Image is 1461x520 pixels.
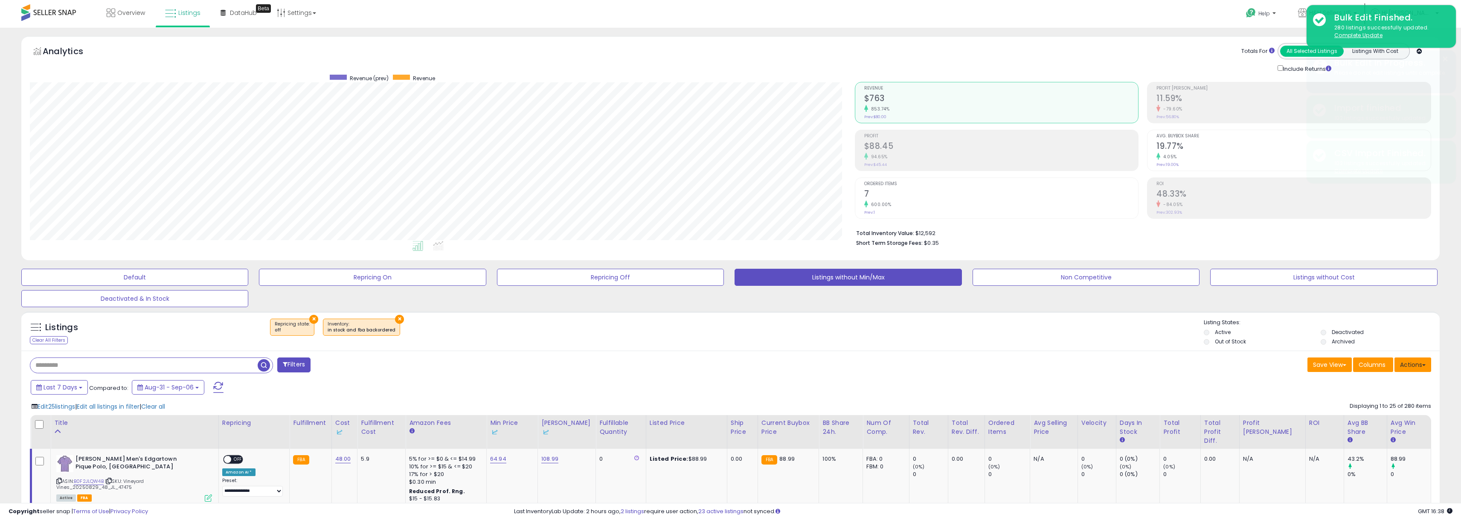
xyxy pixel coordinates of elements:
div: ASIN: [56,455,212,501]
small: Prev: $80.00 [864,114,886,119]
div: 5.9 [361,455,399,463]
div: Title [54,418,215,427]
div: Current Buybox Price [761,418,816,436]
div: 43.2% [1348,455,1387,463]
div: Some or all of the values in this column are provided from Inventory Lab. [490,427,534,436]
div: Bulk Edit In Progress. [1328,57,1449,69]
span: Aug-31 - Sep-06 [145,383,194,392]
small: Prev: 19.00% [1156,162,1179,167]
u: Complete Update [1334,32,1383,39]
div: CSV Import Finished. [1328,147,1449,160]
a: 48.00 [335,455,351,463]
button: × [1442,54,1449,64]
a: 2 listings [621,507,644,515]
div: 280 listings successfully updated. [1328,24,1449,40]
span: Help [1258,10,1270,17]
div: Total Profit Diff. [1204,418,1236,445]
b: Listed Price: [650,455,688,463]
div: Fulfillment Cost [361,418,402,436]
div: 0 [1163,471,1200,478]
div: FBA: 0 [866,455,902,463]
button: Save View [1307,357,1352,372]
button: All Selected Listings [1280,46,1344,57]
h2: $88.45 [864,141,1139,153]
a: Help [1239,1,1284,28]
div: Please do not edit listings until complete. [1328,69,1449,77]
small: -84.05% [1160,201,1183,208]
span: Revenue (prev) [350,75,389,82]
u: Complete Update [1334,167,1383,174]
div: Some or all of the values in this column are provided from Inventory Lab. [541,427,592,436]
h2: 11.59% [1156,93,1431,105]
div: 0 [913,455,948,463]
span: Clear all [141,402,165,411]
b: Total Inventory Value: [856,229,914,237]
div: 17% for > $20 [409,471,480,478]
div: Last InventoryLab Update: 2 hours ago, require user action, not synced. [514,508,1452,516]
div: 0 (0%) [1120,455,1160,463]
div: Cost [335,418,354,436]
span: Last 7 Days [44,383,77,392]
button: Listings without Min/Max [735,269,961,286]
a: 64.94 [490,455,506,463]
div: Ship Price [731,418,754,436]
div: $88.99 [650,455,720,463]
div: Tooltip anchor [256,4,271,13]
img: 31nLtlYBbrL._SL40_.jpg [56,455,73,472]
div: Fulfillment [293,418,328,427]
div: 102 listings successfully updated. [1328,114,1449,122]
span: Edit all listings in filter [77,402,139,411]
div: $0.30 min [409,478,480,486]
div: Ordered Items [988,418,1026,436]
b: Reduced Prof. Rng. [409,488,465,495]
label: Archived [1332,338,1355,345]
div: Avg Win Price [1391,418,1427,436]
small: -79.60% [1160,106,1182,112]
button: Default [21,269,248,286]
div: 0 [988,471,1030,478]
div: Clear All Filters [30,336,68,344]
span: Columns [1359,360,1385,369]
button: Columns [1353,357,1393,372]
small: Prev: 1 [864,210,875,215]
label: Active [1215,328,1231,336]
div: 102 listings successfully updated. [1328,160,1449,175]
a: Privacy Policy [110,507,148,515]
div: 0 [1163,455,1200,463]
span: $0.35 [924,239,939,247]
strong: Copyright [9,507,40,515]
div: 0.00 [731,455,751,463]
small: Avg Win Price. [1391,436,1396,444]
div: N/A [1034,455,1071,463]
small: (0%) [1163,463,1175,470]
span: Repricing state : [275,321,310,334]
button: × [395,315,404,324]
span: Profit [864,134,1139,139]
div: Totals For [1241,47,1275,55]
div: Min Price [490,418,534,436]
button: Deactivated & In Stock [21,290,248,307]
small: Prev: $45.44 [864,162,887,167]
div: Import finished [1328,102,1449,114]
h5: Analytics [43,45,100,59]
div: 0 [913,471,948,478]
span: Compared to: [89,384,128,392]
div: 5% for >= $0 & <= $14.99 [409,455,480,463]
img: InventoryLab Logo [541,428,550,436]
small: Prev: 56.80% [1156,114,1179,119]
div: Total Profit [1163,418,1197,436]
small: Days In Stock. [1120,436,1125,444]
span: Revenue [864,86,1139,91]
div: Amazon Fees [409,418,483,427]
span: FBA [77,494,92,502]
a: Terms of Use [73,507,109,515]
small: FBA [293,455,309,465]
span: | SKU: Vineyard Vines_20250829_48_JL_47475 [56,478,144,491]
div: 88.99 [1391,455,1431,463]
div: Displaying 1 to 25 of 280 items [1350,402,1431,410]
p: Listing States: [1204,319,1440,327]
small: FBA [761,455,777,465]
div: Some or all of the values in this column are provided from Inventory Lab. [335,427,354,436]
small: 853.74% [868,106,890,112]
div: 0.00 [1204,455,1233,463]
